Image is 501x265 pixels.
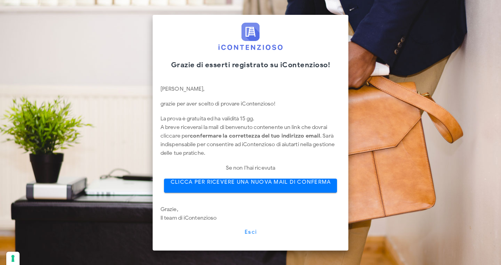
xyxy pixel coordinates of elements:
p: La prova è gratuita ed ha validità 15 gg. A breve riceverai la mail di benvenuto contenente un li... [160,115,341,158]
button: CLICCA PER RICEVERE UNA NUOVA MAIL DI CONFERMA [164,179,337,193]
p: grazie per aver scelto di provare iContenzioso! [160,100,341,108]
p: [PERSON_NAME], [160,85,341,93]
span: Esci [244,229,257,235]
p: Se non l’hai ricevuta [160,164,341,172]
img: logo-text-2l-2x.png [218,23,283,50]
h1: Grazie di esserti registrato su iContenzioso! [160,61,341,69]
button: Esci [238,229,263,243]
button: Le tue preferenze relative al consenso per le tecnologie di tracciamento [6,252,20,265]
p: Grazie, Il team di iContenzioso [160,205,341,222]
strong: confermare la correttezza del tuo indirizzo email [190,132,320,139]
span: CLICCA PER RICEVERE UNA NUOVA MAIL DI CONFERMA [170,179,331,185]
